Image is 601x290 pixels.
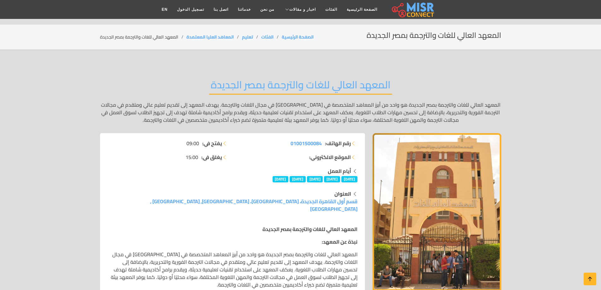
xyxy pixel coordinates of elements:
span: 01001500084 [291,139,322,148]
a: EN [157,3,173,15]
a: من نحن [256,3,279,15]
span: 09:00 [186,139,199,147]
h2: المعهد العالي للغات والترجمة بمصر الجديدة [209,79,392,95]
a: اخبار و مقالات [279,3,321,15]
span: [DATE] [273,176,289,182]
a: الفئات [261,33,274,41]
a: اتصل بنا [209,3,233,15]
a: الصفحة الرئيسية [282,33,314,41]
strong: رقم الهاتف: [325,139,351,147]
a: قسم أول القاهرة الجديدة، [GEOGRAPHIC_DATA]، [GEOGRAPHIC_DATA], [GEOGRAPHIC_DATA] , [GEOGRAPHIC_DATA] [150,197,357,214]
strong: أيام العمل [328,166,351,176]
h2: المعهد العالي للغات والترجمة بمصر الجديدة [367,31,501,40]
a: خدماتنا [233,3,256,15]
a: المعاهد العليا المعتمدة [186,33,234,41]
p: المعهد العالي للغات والترجمة بمصر الجديدة هو واحد من أبرز المعاهد المتخصصة في [GEOGRAPHIC_DATA] ف... [108,251,357,288]
a: 01001500084 [291,139,322,147]
img: main.misr_connect [392,2,434,17]
span: [DATE] [341,176,357,182]
strong: الموقع الالكتروني: [309,153,351,161]
a: الصفحة الرئيسية [342,3,382,15]
strong: يفتح في: [202,139,222,147]
strong: العنوان [334,189,351,198]
strong: يغلق في: [201,153,222,161]
span: [DATE] [307,176,323,182]
a: الفئات [321,3,342,15]
span: اخبار و مقالات [289,7,316,12]
li: المعهد العالي للغات والترجمة بمصر الجديدة [100,34,186,40]
a: تسجيل الدخول [172,3,209,15]
a: تعليم [242,33,253,41]
strong: نبذة عن المعهد: [322,237,357,246]
p: المعهد العالي للغات والترجمة بمصر الجديدة هو واحد من أبرز المعاهد المتخصصة في [GEOGRAPHIC_DATA] ف... [100,101,501,124]
strong: المعهد العالي للغات والترجمة بمصر الجديدة [262,224,357,234]
span: 15:00 [186,153,198,161]
span: [DATE] [290,176,306,182]
span: [DATE] [324,176,340,182]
